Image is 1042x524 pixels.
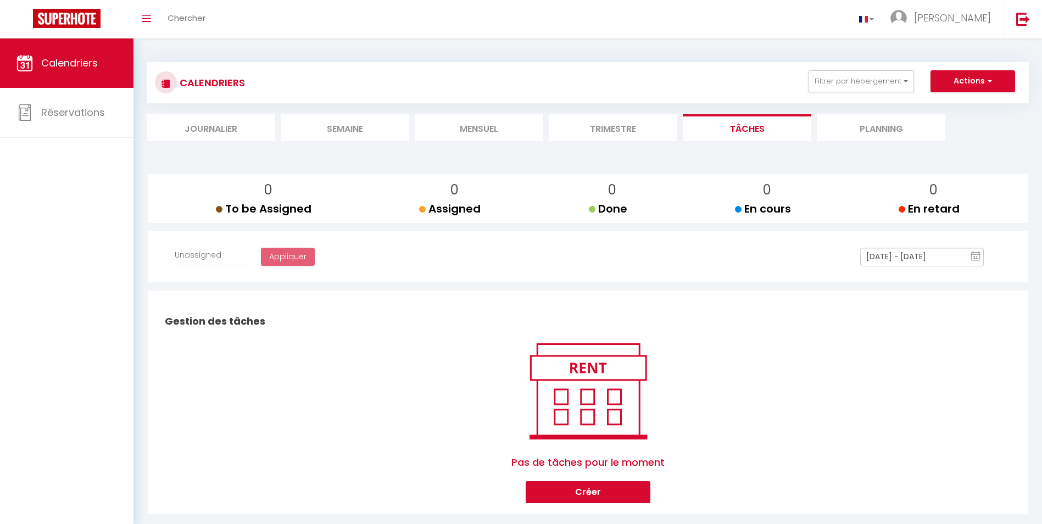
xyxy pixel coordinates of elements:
[907,180,960,200] p: 0
[683,114,811,141] li: Tâches
[511,444,665,481] span: Pas de tâches pour le moment
[415,114,543,141] li: Mensuel
[899,201,960,216] span: En retard
[914,11,991,25] span: [PERSON_NAME]
[41,56,98,70] span: Calendriers
[162,304,1013,338] h2: Gestion des tâches
[973,255,979,260] text: 11
[216,201,311,216] span: To be Assigned
[168,12,205,24] span: Chercher
[41,105,105,119] span: Réservations
[526,481,650,503] button: Créer
[589,201,627,216] span: Done
[1016,12,1030,26] img: logout
[147,114,275,141] li: Journalier
[930,70,1015,92] button: Actions
[549,114,677,141] li: Trimestre
[890,10,907,26] img: ...
[817,114,945,141] li: Planning
[598,180,627,200] p: 0
[419,201,481,216] span: Assigned
[735,201,791,216] span: En cours
[860,248,984,266] input: Select Date Range
[744,180,791,200] p: 0
[809,70,914,92] button: Filtrer par hébergement
[281,114,409,141] li: Semaine
[261,248,315,266] button: Appliquer
[518,338,658,444] img: rent.png
[225,180,311,200] p: 0
[428,180,481,200] p: 0
[177,70,245,95] h3: CALENDRIERS
[33,9,101,28] img: Super Booking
